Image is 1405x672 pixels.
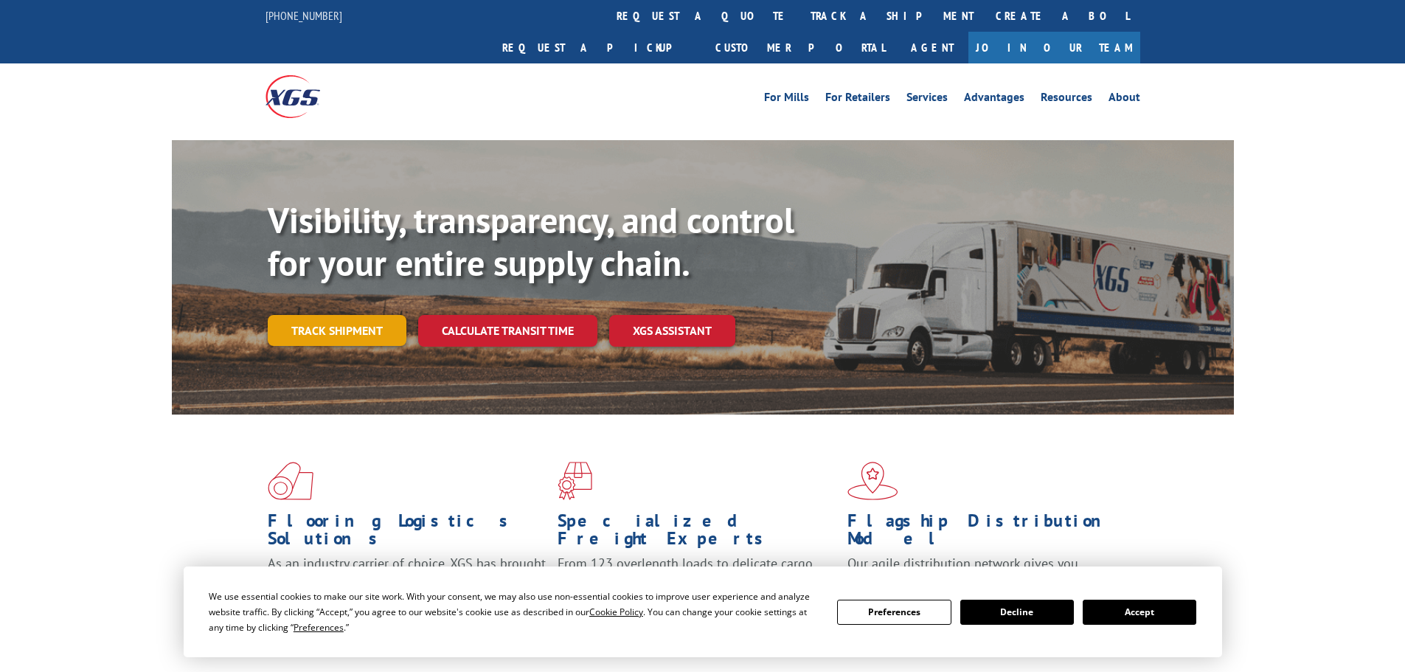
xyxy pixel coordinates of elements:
[847,555,1119,589] span: Our agile distribution network gives you nationwide inventory management on demand.
[209,589,819,635] div: We use essential cookies to make our site work. With your consent, we may also use non-essential ...
[558,512,836,555] h1: Specialized Freight Experts
[837,600,951,625] button: Preferences
[558,462,592,500] img: xgs-icon-focused-on-flooring-red
[268,555,546,607] span: As an industry carrier of choice, XGS has brought innovation and dedication to flooring logistics...
[268,462,313,500] img: xgs-icon-total-supply-chain-intelligence-red
[847,462,898,500] img: xgs-icon-flagship-distribution-model-red
[825,91,890,108] a: For Retailers
[1109,91,1140,108] a: About
[1083,600,1196,625] button: Accept
[968,32,1140,63] a: Join Our Team
[294,621,344,634] span: Preferences
[184,567,1222,657] div: Cookie Consent Prompt
[268,197,794,285] b: Visibility, transparency, and control for your entire supply chain.
[1041,91,1092,108] a: Resources
[960,600,1074,625] button: Decline
[268,512,547,555] h1: Flooring Logistics Solutions
[268,315,406,346] a: Track shipment
[704,32,896,63] a: Customer Portal
[764,91,809,108] a: For Mills
[491,32,704,63] a: Request a pickup
[589,606,643,618] span: Cookie Policy
[847,512,1126,555] h1: Flagship Distribution Model
[558,555,836,620] p: From 123 overlength loads to delicate cargo, our experienced staff knows the best way to move you...
[418,315,597,347] a: Calculate transit time
[906,91,948,108] a: Services
[964,91,1024,108] a: Advantages
[896,32,968,63] a: Agent
[609,315,735,347] a: XGS ASSISTANT
[266,8,342,23] a: [PHONE_NUMBER]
